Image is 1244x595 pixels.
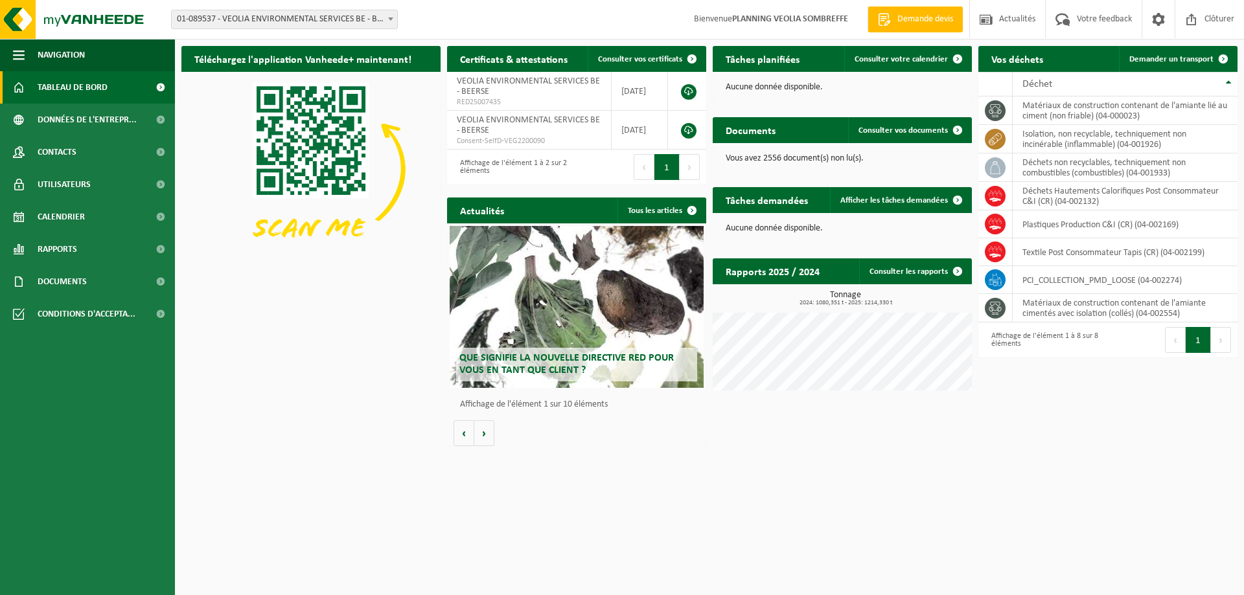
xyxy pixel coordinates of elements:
span: Documents [38,265,87,298]
td: isolation, non recyclable, techniquement non incinérable (inflammable) (04-001926) [1013,125,1238,153]
span: Calendrier [38,201,85,233]
h2: Tâches demandées [713,187,821,212]
div: Affichage de l'élément 1 à 2 sur 2 éléments [454,153,570,181]
td: PCI_COLLECTION_PMD_LOOSE (04-002274) [1013,266,1238,294]
h2: Vos déchets [978,46,1056,71]
button: Next [1211,327,1231,353]
h3: Tonnage [719,291,972,306]
span: Afficher les tâches demandées [840,196,948,205]
span: 01-089537 - VEOLIA ENVIRONMENTAL SERVICES BE - BEERSE [172,10,397,28]
h2: Rapports 2025 / 2024 [713,258,833,284]
div: Affichage de l'élément 1 à 8 sur 8 éléments [985,326,1101,354]
td: déchets non recyclables, techniquement non combustibles (combustibles) (04-001933) [1013,153,1238,182]
h2: Certificats & attestations [447,46,581,71]
p: Affichage de l'élément 1 sur 10 éléments [460,400,700,409]
span: RED25007435 [457,97,601,107]
span: Données de l'entrepr... [38,104,137,136]
button: Previous [634,154,654,180]
p: Aucune donnée disponible. [726,83,959,92]
a: Consulter vos certificats [588,46,705,72]
td: Textile Post Consommateur Tapis (CR) (04-002199) [1013,238,1238,266]
span: Contacts [38,136,76,168]
td: [DATE] [612,72,668,111]
span: Demander un transport [1129,55,1214,63]
button: Previous [1165,327,1186,353]
td: [DATE] [612,111,668,150]
span: 2024: 1080,351 t - 2025: 1214,330 t [719,300,972,306]
button: Volgende [474,420,494,446]
span: Navigation [38,39,85,71]
span: Demande devis [894,13,956,26]
span: Déchet [1022,79,1052,89]
h2: Téléchargez l'application Vanheede+ maintenant! [181,46,424,71]
span: Consulter votre calendrier [855,55,948,63]
a: Que signifie la nouvelle directive RED pour vous en tant que client ? [450,226,704,388]
p: Vous avez 2556 document(s) non lu(s). [726,154,959,163]
td: Déchets Hautements Calorifiques Post Consommateur C&I (CR) (04-002132) [1013,182,1238,210]
span: Utilisateurs [38,168,91,201]
button: Next [680,154,700,180]
span: Consulter vos certificats [598,55,682,63]
a: Consulter votre calendrier [844,46,971,72]
a: Demande devis [868,6,963,32]
span: Consent-SelfD-VEG2200090 [457,136,601,146]
span: Consulter vos documents [858,126,948,135]
td: matériaux de construction contenant de l'amiante lié au ciment (non friable) (04-000023) [1013,96,1238,125]
button: 1 [1186,327,1211,353]
a: Consulter les rapports [859,258,971,284]
h2: Actualités [447,197,517,223]
span: VEOLIA ENVIRONMENTAL SERVICES BE - BEERSE [457,115,600,135]
span: Que signifie la nouvelle directive RED pour vous en tant que client ? [459,353,674,376]
h2: Documents [713,117,789,142]
p: Aucune donnée disponible. [726,224,959,233]
button: 1 [654,154,680,180]
span: Conditions d'accepta... [38,298,135,330]
a: Demander un transport [1119,46,1236,72]
span: Tableau de bord [38,71,108,104]
span: 01-089537 - VEOLIA ENVIRONMENTAL SERVICES BE - BEERSE [171,10,398,29]
h2: Tâches planifiées [713,46,812,71]
img: Download de VHEPlus App [181,72,441,266]
a: Tous les articles [617,197,705,223]
a: Afficher les tâches demandées [830,187,971,213]
button: Vorige [454,420,474,446]
strong: PLANNING VEOLIA SOMBREFFE [732,14,848,24]
td: Plastiques Production C&I (CR) (04-002169) [1013,210,1238,238]
a: Consulter vos documents [848,117,971,143]
span: Rapports [38,233,77,265]
span: VEOLIA ENVIRONMENTAL SERVICES BE - BEERSE [457,76,600,96]
td: matériaux de construction contenant de l'amiante cimentés avec isolation (collés) (04-002554) [1013,294,1238,322]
